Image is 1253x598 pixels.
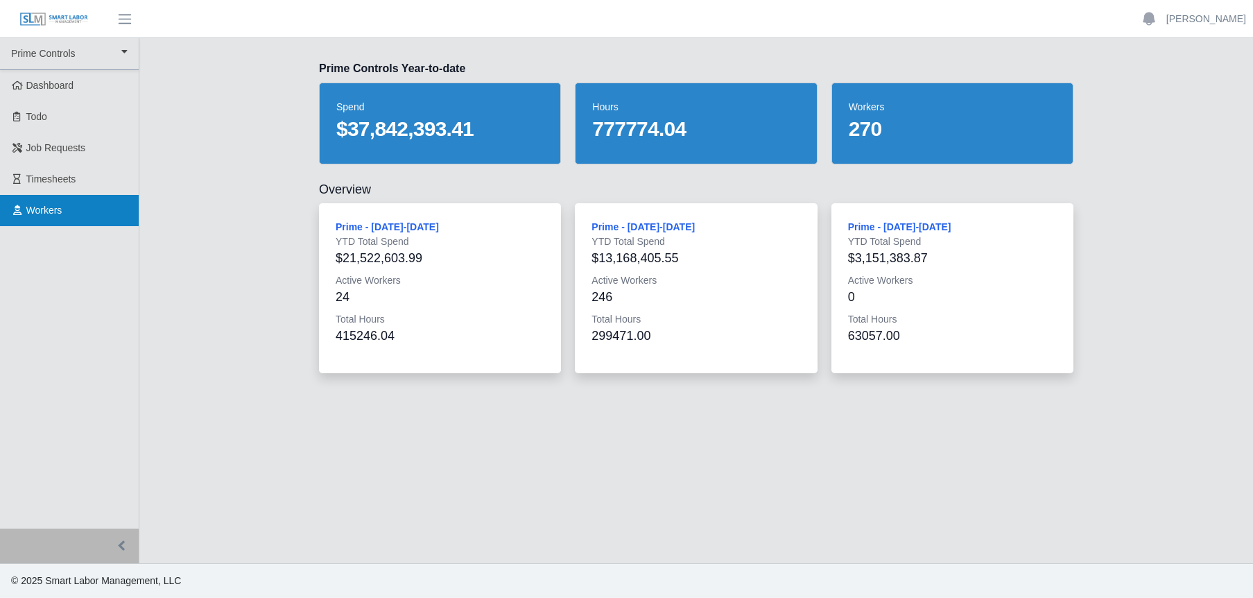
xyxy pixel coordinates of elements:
[848,273,1057,287] dt: Active Workers
[591,287,800,307] div: 246
[592,117,800,142] dd: 777774.04
[848,221,951,232] a: Prime - [DATE]-[DATE]
[591,312,800,326] dt: Total Hours
[848,326,1057,345] div: 63057.00
[591,273,800,287] dt: Active Workers
[848,234,1057,248] dt: YTD Total Spend
[26,173,76,185] span: Timesheets
[336,234,544,248] dt: YTD Total Spend
[848,287,1057,307] div: 0
[11,575,181,586] span: © 2025 Smart Labor Management, LLC
[336,248,544,268] div: $21,522,603.99
[591,248,800,268] div: $13,168,405.55
[26,80,74,91] span: Dashboard
[336,312,544,326] dt: Total Hours
[849,117,1056,142] dd: 270
[848,248,1057,268] div: $3,151,383.87
[26,142,86,153] span: Job Requests
[1166,12,1246,26] a: [PERSON_NAME]
[336,100,544,114] dt: spend
[319,60,1073,77] h3: Prime Controls Year-to-date
[319,181,1073,198] h2: Overview
[336,117,544,142] dd: $37,842,393.41
[591,234,800,248] dt: YTD Total Spend
[848,312,1057,326] dt: Total Hours
[591,221,695,232] a: Prime - [DATE]-[DATE]
[591,326,800,345] div: 299471.00
[336,273,544,287] dt: Active Workers
[19,12,89,27] img: SLM Logo
[336,326,544,345] div: 415246.04
[26,205,62,216] span: Workers
[592,100,800,114] dt: hours
[336,221,439,232] a: Prime - [DATE]-[DATE]
[336,287,544,307] div: 24
[849,100,1056,114] dt: workers
[26,111,47,122] span: Todo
